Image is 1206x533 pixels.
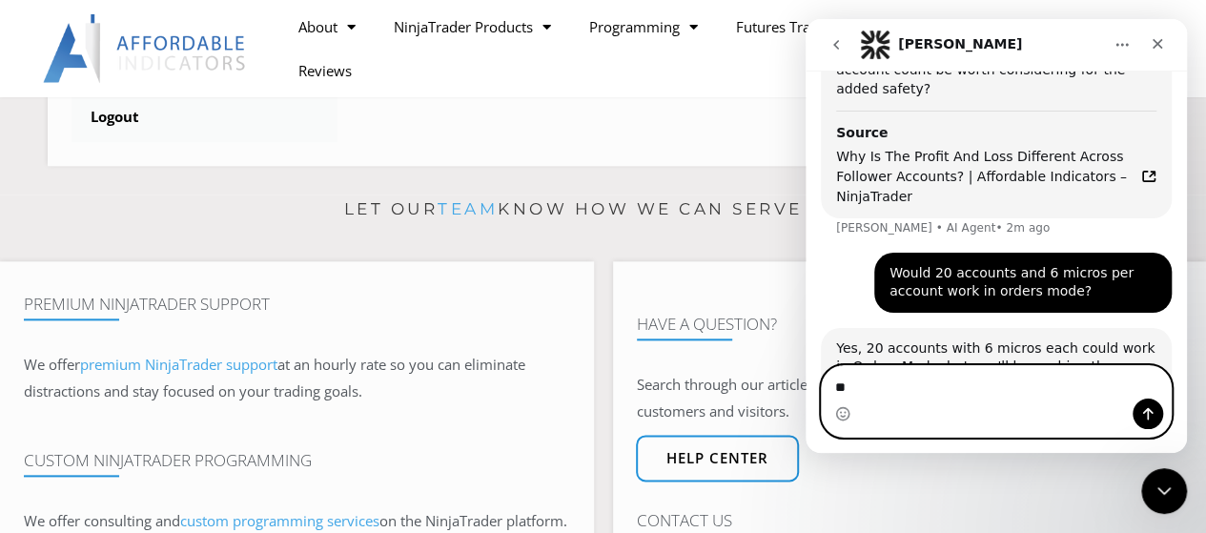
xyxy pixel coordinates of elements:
p: Search through our article database for answers to most common questions from customers and visit... [637,372,1183,425]
a: Help center [636,435,799,482]
nav: Menu [279,5,935,92]
h4: Contact Us [637,511,1183,530]
a: Logout [72,92,337,142]
a: team [438,199,498,218]
button: Emoji picker [30,387,45,402]
span: We offer [24,355,80,374]
span: We offer consulting and [24,511,379,530]
textarea: Message… [16,347,366,379]
img: LogoAI | Affordable Indicators – NinjaTrader [43,14,248,83]
h4: Custom NinjaTrader Programming [24,451,570,470]
button: Send a message… [327,379,358,410]
h4: Have A Question? [637,315,1183,334]
span: Help center [666,451,768,465]
iframe: Intercom live chat [806,19,1187,453]
a: NinjaTrader Products [375,5,570,49]
a: Futures Trading [717,5,876,49]
a: custom programming services [180,511,379,530]
iframe: Intercom live chat [1141,468,1187,514]
a: Programming [570,5,717,49]
div: Yes, 20 accounts with 6 micros each could work in Orders Mode, but you'll be pushing the limits. [31,320,351,377]
a: About [279,5,375,49]
h4: Premium NinjaTrader Support [24,295,570,314]
a: Reviews [279,49,371,92]
a: premium NinjaTrader support [80,355,277,374]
